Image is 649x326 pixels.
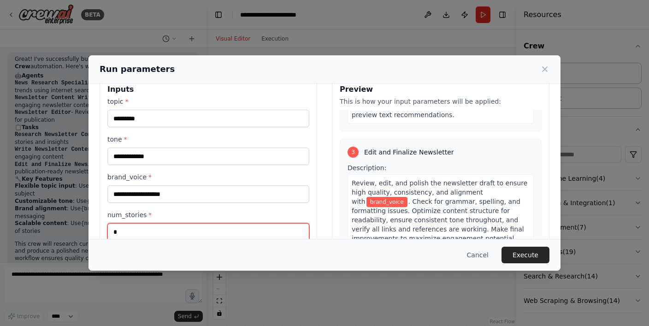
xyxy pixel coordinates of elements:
[366,197,407,207] span: Variable: brand_voice
[107,135,309,144] label: tone
[352,198,524,242] span: . Check for grammar, spelling, and formatting issues. Optimize content structure for readability,...
[107,210,309,219] label: num_stories
[460,247,496,263] button: Cancel
[107,84,309,95] h3: Inputs
[340,97,542,106] p: This is how your input parameters will be applied:
[107,172,309,182] label: brand_voice
[348,147,359,158] div: 3
[340,84,542,95] h3: Preview
[364,148,454,157] span: Edit and Finalize Newsletter
[107,97,309,106] label: topic
[348,164,386,172] span: Description:
[352,179,527,205] span: Review, edit, and polish the newsletter draft to ensure high quality, consistency, and alignment ...
[100,63,175,76] h2: Run parameters
[501,247,549,263] button: Execute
